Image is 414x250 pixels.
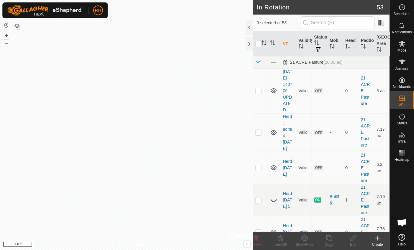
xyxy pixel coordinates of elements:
span: Infra [398,140,405,143]
span: OFF [314,165,323,171]
span: OFF [314,88,323,93]
td: Valid [296,113,312,152]
span: Help [398,242,406,246]
td: Valid [296,216,312,248]
div: Open chat [393,214,411,232]
td: 1 [343,184,358,216]
span: Heatmap [395,158,409,161]
a: 21 ACRE Pasture [361,117,370,147]
h2: In Rotation [257,4,377,11]
div: - [330,129,340,136]
span: OFF [314,230,323,235]
td: 0 [343,216,358,248]
td: 0 [343,113,358,152]
button: + [3,32,10,39]
div: Show/Hide [293,242,317,247]
button: – [3,40,10,47]
div: Edit [341,242,365,247]
span: Neckbands [393,85,411,89]
a: [DATE] 143706 UPDATED [283,69,292,112]
th: Paddock [358,32,374,56]
td: Valid [296,68,312,113]
div: - [330,229,340,235]
span: OFF [314,130,323,135]
div: Copy [317,242,341,247]
span: i [246,241,248,246]
td: Valid [296,152,312,184]
a: Herd [DATE] [283,223,292,241]
a: 21 ACRE Pasture [361,217,370,247]
div: Create [365,242,390,247]
a: 21 ACRE Pasture [361,153,370,183]
img: Gallagher Logo [7,5,83,16]
p-sorticon: Activate to sort [262,41,266,46]
a: Herd [DATE] 5 [283,191,292,209]
div: - [330,88,340,94]
span: Status [397,121,407,125]
button: Reset Map [3,22,10,29]
a: Contact Us [132,242,150,248]
div: Bull36 [330,194,340,206]
th: Head [343,32,358,56]
span: 53 [377,3,384,12]
span: Notifications [392,30,412,34]
th: Mob [327,32,343,56]
th: Status [312,32,327,56]
th: [GEOGRAPHIC_DATA] Area [374,32,390,56]
p-sorticon: Activate to sort [361,45,366,49]
span: Schedules [393,12,410,16]
span: Animals [395,67,409,70]
td: 0 [343,152,358,184]
a: Help [390,231,414,248]
td: 7.19 ac [374,184,390,216]
div: Turn Off [268,242,293,247]
input: Search (S) [301,16,375,29]
td: 6.3 ac [374,152,390,184]
th: VP [280,32,296,56]
span: RH [95,7,101,14]
p-sorticon: Activate to sort [345,45,350,49]
span: ON [314,198,321,203]
button: Map Layers [13,22,21,29]
p-sorticon: Activate to sort [330,45,334,49]
p-sorticon: Activate to sort [299,45,303,49]
a: 21 ACRE Pasture [361,76,370,106]
button: i [244,241,250,247]
span: 0 selected of 53 [257,20,301,26]
div: - [330,165,340,171]
a: Privacy Policy [103,242,125,248]
td: 0 [343,68,358,113]
p-sorticon: Activate to sort [314,41,319,46]
th: Validity [296,32,312,56]
div: 21 ACRE Pasture [283,60,343,65]
td: 7.17 ac [374,113,390,152]
span: Delete [251,242,262,247]
td: Valid [296,184,312,216]
td: 7.73 ac [374,216,390,248]
p-sorticon: Activate to sort [270,41,275,46]
span: VPs [399,103,405,107]
span: Mobs [398,49,406,52]
span: (20.39 ac) [323,60,343,65]
a: Herd 1 edited [DATE] [283,114,292,151]
p-sorticon: Activate to sort [377,48,381,52]
a: Herd [DATE] [283,159,292,177]
td: 6 ac [374,68,390,113]
a: 21 ACRE Pasture [361,185,370,215]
